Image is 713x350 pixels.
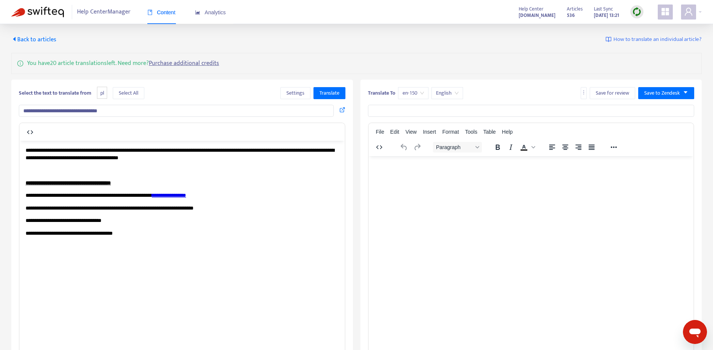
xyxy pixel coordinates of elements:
span: How to translate an individual article? [613,35,702,44]
span: Paragraph [436,144,473,150]
button: Justify [585,142,598,152]
button: Select All [113,87,144,99]
button: more [581,87,587,99]
a: Purchase additional credits [149,58,219,68]
span: Articles [567,5,583,13]
span: View [406,129,417,135]
span: Tools [465,129,477,135]
span: Edit [390,129,399,135]
span: Help Center Manager [77,5,130,19]
button: Align right [572,142,585,152]
span: Back to articles [11,35,56,45]
span: user [684,7,693,16]
span: Translate [319,89,339,97]
button: Italic [504,142,517,152]
a: How to translate an individual article? [606,35,702,44]
button: Settings [280,87,310,99]
span: English [436,87,459,99]
div: Text color Black [518,142,536,152]
span: appstore [661,7,670,16]
button: Bold [491,142,504,152]
button: Undo [398,142,410,152]
span: caret-down [683,90,688,95]
button: Redo [411,142,424,152]
span: area-chart [195,10,200,15]
button: Save to Zendeskcaret-down [638,87,694,99]
span: Help Center [519,5,543,13]
span: en-150 [403,87,424,99]
span: Save to Zendesk [644,89,680,97]
span: Settings [286,89,304,97]
span: book [147,10,153,15]
span: Format [442,129,459,135]
span: Select All [119,89,138,97]
span: Insert [423,129,436,135]
span: Table [483,129,496,135]
img: image-link [606,36,612,42]
button: Block Paragraph [433,142,482,152]
span: info-circle [17,59,23,66]
button: Reveal or hide additional toolbar items [607,142,620,152]
span: File [376,129,385,135]
span: more [581,90,586,95]
button: Align center [559,142,572,152]
strong: [DATE] 13:21 [594,11,619,20]
span: Help [502,129,513,135]
span: Last Sync [594,5,613,13]
iframe: Przycisk uruchamiania okna komunikatora, konwersacja w toku [683,320,707,344]
a: [DOMAIN_NAME] [519,11,556,20]
span: Analytics [195,9,226,15]
span: pl [97,87,107,99]
span: Save for review [596,89,629,97]
p: You have 20 article translations left. Need more? [27,59,219,68]
img: Swifteq [11,7,64,17]
span: caret-left [11,36,17,42]
strong: 536 [567,11,575,20]
button: Save for review [590,87,635,99]
button: Translate [313,87,345,99]
b: Translate To [368,89,395,97]
span: Content [147,9,176,15]
button: Align left [546,142,559,152]
b: Select the text to translate from [19,89,91,97]
img: sync.dc5367851b00ba804db3.png [632,7,642,17]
